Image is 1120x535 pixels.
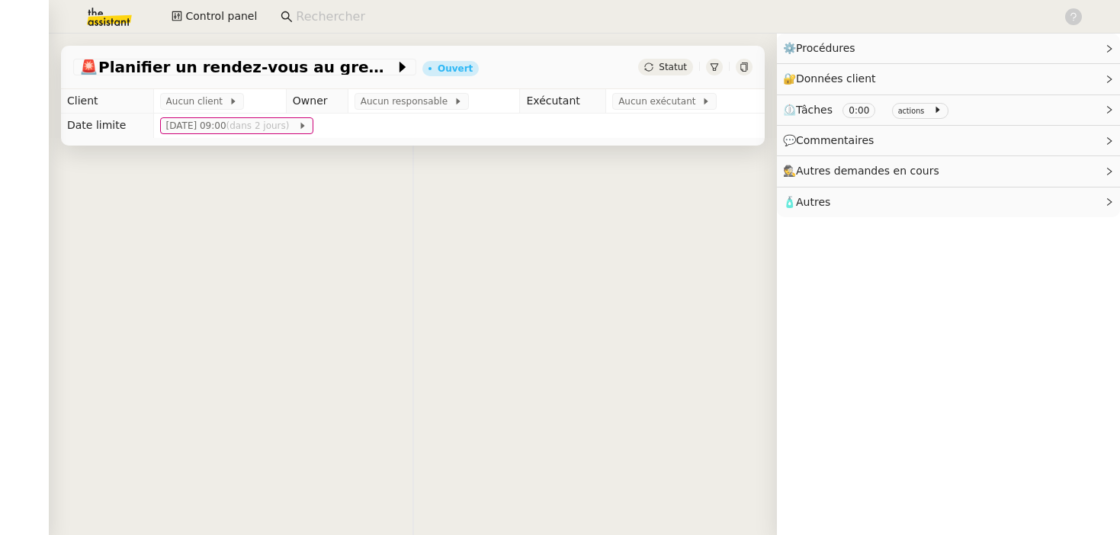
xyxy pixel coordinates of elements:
span: Aucun exécutant [618,94,701,109]
span: Commentaires [796,134,874,146]
span: Control panel [185,8,257,25]
td: Date limite [61,114,153,138]
span: Aucun responsable [361,94,454,109]
span: Données client [796,72,876,85]
span: 🔐 [783,70,882,88]
span: 🚨 [79,58,98,76]
span: Tâches [796,104,833,116]
span: Autres demandes en cours [796,165,939,177]
span: Autres [796,196,830,208]
small: actions [898,107,925,115]
span: ⚙️ [783,40,862,57]
span: Aucun client [166,94,229,109]
div: 💬Commentaires [777,126,1120,155]
span: 🕵️ [783,165,946,177]
td: Client [61,89,153,114]
span: Planifier un rendez-vous au greffe [79,59,395,75]
span: Statut [659,62,687,72]
div: 🔐Données client [777,64,1120,94]
button: Control panel [162,6,266,27]
span: 💬 [783,134,881,146]
input: Rechercher [296,7,1048,27]
span: (dans 2 jours) [226,120,293,131]
span: Procédures [796,42,855,54]
td: Owner [286,89,348,114]
span: 🧴 [783,196,830,208]
div: 🧴Autres [777,187,1120,217]
span: [DATE] 09:00 [166,118,298,133]
nz-tag: 0:00 [842,103,875,118]
td: Exécutant [520,89,606,114]
div: Ouvert [438,64,473,73]
div: ⚙️Procédures [777,34,1120,63]
div: ⏲️Tâches 0:00 actions [777,95,1120,125]
span: ⏲️ [783,104,955,116]
div: 🕵️Autres demandes en cours [777,156,1120,186]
